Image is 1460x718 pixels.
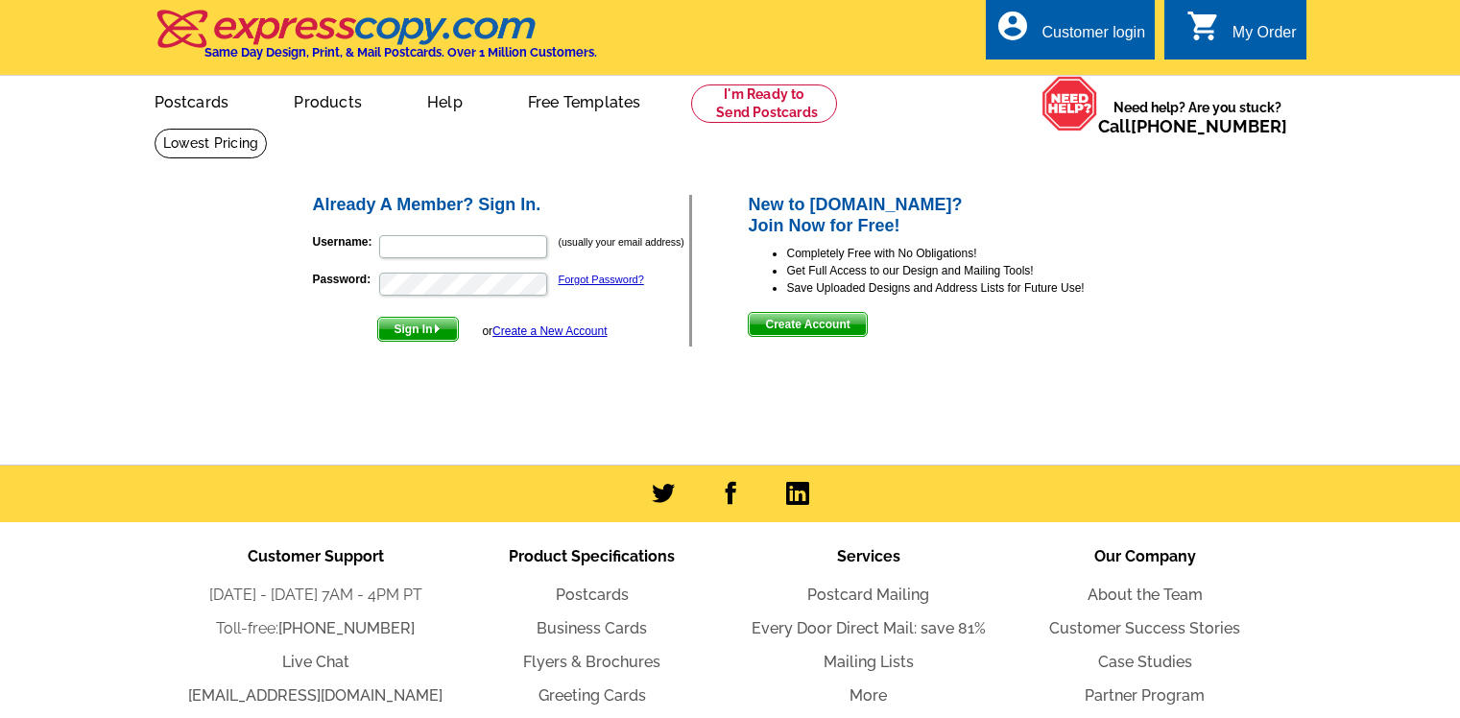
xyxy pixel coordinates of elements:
[1085,686,1205,705] a: Partner Program
[749,313,866,336] span: Create Account
[313,271,377,288] label: Password:
[492,324,607,338] a: Create a New Account
[313,195,690,216] h2: Already A Member? Sign In.
[1049,619,1240,637] a: Customer Success Stories
[1094,547,1196,565] span: Our Company
[539,686,646,705] a: Greeting Cards
[559,274,644,285] a: Forgot Password?
[497,78,672,123] a: Free Templates
[786,245,1150,262] li: Completely Free with No Obligations!
[188,686,443,705] a: [EMAIL_ADDRESS][DOMAIN_NAME]
[278,619,415,637] a: [PHONE_NUMBER]
[1186,21,1297,45] a: shopping_cart My Order
[995,21,1145,45] a: account_circle Customer login
[786,279,1150,297] li: Save Uploaded Designs and Address Lists for Future Use!
[748,195,1150,236] h2: New to [DOMAIN_NAME]? Join Now for Free!
[786,262,1150,279] li: Get Full Access to our Design and Mailing Tools!
[837,547,900,565] span: Services
[1098,98,1297,136] span: Need help? Are you stuck?
[807,586,929,604] a: Postcard Mailing
[752,619,986,637] a: Every Door Direct Mail: save 81%
[378,318,458,341] span: Sign In
[313,233,377,251] label: Username:
[1041,24,1145,51] div: Customer login
[155,23,597,60] a: Same Day Design, Print, & Mail Postcards. Over 1 Million Customers.
[556,586,629,604] a: Postcards
[248,547,384,565] span: Customer Support
[178,584,454,607] li: [DATE] - [DATE] 7AM - 4PM PT
[824,653,914,671] a: Mailing Lists
[204,45,597,60] h4: Same Day Design, Print, & Mail Postcards. Over 1 Million Customers.
[377,317,459,342] button: Sign In
[995,9,1030,43] i: account_circle
[282,653,349,671] a: Live Chat
[1233,24,1297,51] div: My Order
[523,653,660,671] a: Flyers & Brochures
[509,547,675,565] span: Product Specifications
[482,323,607,340] div: or
[1098,116,1287,136] span: Call
[433,324,442,333] img: button-next-arrow-white.png
[178,617,454,640] li: Toll-free:
[1098,653,1192,671] a: Case Studies
[263,78,393,123] a: Products
[559,236,684,248] small: (usually your email address)
[1131,116,1287,136] a: [PHONE_NUMBER]
[748,312,867,337] button: Create Account
[396,78,493,123] a: Help
[1041,76,1098,132] img: help
[124,78,260,123] a: Postcards
[1088,586,1203,604] a: About the Team
[537,619,647,637] a: Business Cards
[1186,9,1221,43] i: shopping_cart
[850,686,887,705] a: More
